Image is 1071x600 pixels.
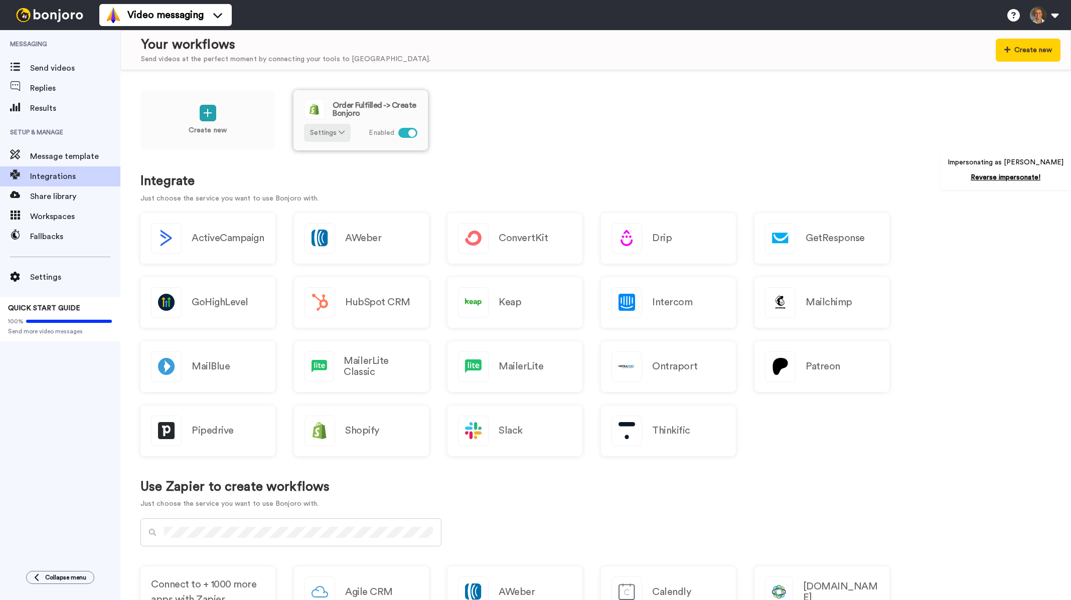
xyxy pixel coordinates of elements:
img: logo_mailerlite.svg [305,352,333,381]
img: logo_getresponse.svg [766,224,795,253]
div: Send videos at the perfect moment by connecting your tools to [GEOGRAPHIC_DATA]. [141,54,430,65]
h2: GetResponse [806,233,865,244]
p: Create new [189,125,227,136]
h2: Slack [499,425,523,436]
h2: Drip [652,233,672,244]
h2: MailerLite [499,361,543,372]
span: Fallbacks [30,231,120,243]
p: Just choose the service you want to use Bonjoro with. [140,193,1051,204]
h2: Thinkific [652,425,690,436]
h2: ActiveCampaign [192,233,264,244]
img: logo_mailchimp.svg [766,288,795,317]
h2: MailerLite Classic [344,355,418,377]
span: Video messaging [127,8,204,22]
img: logo_activecampaign.svg [151,224,181,253]
img: logo_ontraport.svg [612,352,642,381]
button: Collapse menu [26,571,94,584]
p: Impersonating as [PERSON_NAME] [948,157,1063,167]
span: Order Fulfilled -> Create Bonjoro [333,101,417,117]
a: Create new [140,90,275,150]
h2: Agile CRM [345,586,393,597]
a: MailBlue [140,341,275,392]
img: logo_hubspot.svg [305,288,335,317]
img: logo_aweber.svg [305,224,335,253]
h2: Intercom [652,297,692,308]
a: Slack [447,406,582,456]
h2: Keap [499,297,521,308]
span: Results [30,102,120,114]
a: Pipedrive [140,406,275,456]
span: Collapse menu [45,573,86,581]
a: Drip [601,213,736,264]
a: MailerLite [447,341,582,392]
h2: Ontraport [652,361,698,372]
a: Shopify [294,406,429,456]
span: Workspaces [30,211,120,223]
a: Reverse impersonate! [971,174,1040,181]
span: Send more video messages [8,327,112,335]
h2: AWeber [499,586,535,597]
h2: Calendly [652,586,691,597]
a: MailerLite Classic [294,341,429,392]
h2: AWeber [345,233,381,244]
h2: Patreon [806,361,840,372]
a: AWeber [294,213,429,264]
span: Integrations [30,170,120,182]
a: Mailchimp [754,277,889,328]
div: Your workflows [141,36,430,54]
a: Ontraport [601,341,736,392]
span: Replies [30,82,120,94]
span: Share library [30,190,120,203]
a: ConvertKit [447,213,582,264]
a: Keap [447,277,582,328]
a: HubSpot CRM [294,277,429,328]
a: Thinkific [601,406,736,456]
img: logo_patreon.svg [766,352,795,381]
span: QUICK START GUIDE [8,305,80,312]
a: Order Fulfilled -> Create BonjoroSettings Enabled [293,90,428,150]
a: Patreon [754,341,889,392]
span: Enabled [369,128,394,138]
a: Intercom [601,277,736,328]
img: logo_keap.svg [458,288,488,317]
img: logo_intercom.svg [612,288,642,317]
button: Settings [304,124,351,142]
h2: Pipedrive [192,425,234,436]
img: logo_convertkit.svg [458,224,488,253]
img: logo_gohighlevel.png [151,288,181,317]
h2: HubSpot CRM [345,297,410,308]
img: logo_slack.svg [458,416,488,446]
img: logo_shopify.svg [304,99,325,119]
img: logo_mailerlite.svg [458,352,488,381]
img: logo_drip.svg [612,224,642,253]
img: logo_thinkific.svg [612,416,642,446]
span: Send videos [30,62,120,74]
img: logo_shopify.svg [305,416,335,446]
a: GetResponse [754,213,889,264]
h2: Shopify [345,425,379,436]
h2: MailBlue [192,361,230,372]
span: 100% [8,317,24,325]
p: Just choose the service you want to use Bonjoro with. [140,499,330,509]
h2: ConvertKit [499,233,548,244]
img: vm-color.svg [105,7,121,23]
img: bj-logo-header-white.svg [12,8,87,22]
img: logo_mailblue.png [151,352,181,381]
button: ActiveCampaign [140,213,275,264]
h2: GoHighLevel [192,297,248,308]
span: Message template [30,150,120,162]
h1: Use Zapier to create workflows [140,480,330,494]
button: Create new [996,39,1060,62]
span: Settings [30,271,120,283]
img: logo_pipedrive.png [151,416,181,446]
h1: Integrate [140,174,1051,188]
h2: Mailchimp [806,297,852,308]
a: GoHighLevel [140,277,275,328]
